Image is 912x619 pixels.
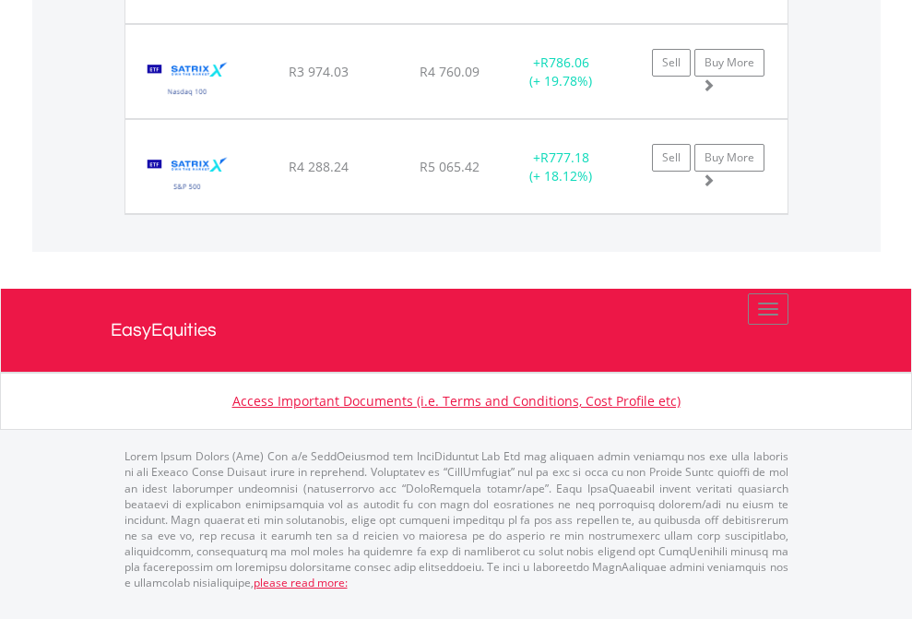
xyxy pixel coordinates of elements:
a: Sell [652,144,691,172]
img: TFSA.STX500.png [135,143,241,208]
a: please read more: [254,575,348,590]
a: Buy More [694,49,764,77]
span: R786.06 [540,54,589,71]
span: R4 760.09 [420,63,480,80]
a: Sell [652,49,691,77]
div: + (+ 19.78%) [503,54,619,90]
a: EasyEquities [111,289,802,372]
span: R777.18 [540,149,589,166]
span: R5 065.42 [420,158,480,175]
a: Access Important Documents (i.e. Terms and Conditions, Cost Profile etc) [232,392,681,410]
img: TFSA.STXNDQ.png [135,48,241,113]
span: R3 974.03 [289,63,349,80]
span: R4 288.24 [289,158,349,175]
a: Buy More [694,144,764,172]
div: + (+ 18.12%) [503,149,619,185]
p: Lorem Ipsum Dolors (Ame) Con a/e SeddOeiusmod tem InciDiduntut Lab Etd mag aliquaen admin veniamq... [124,448,788,590]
